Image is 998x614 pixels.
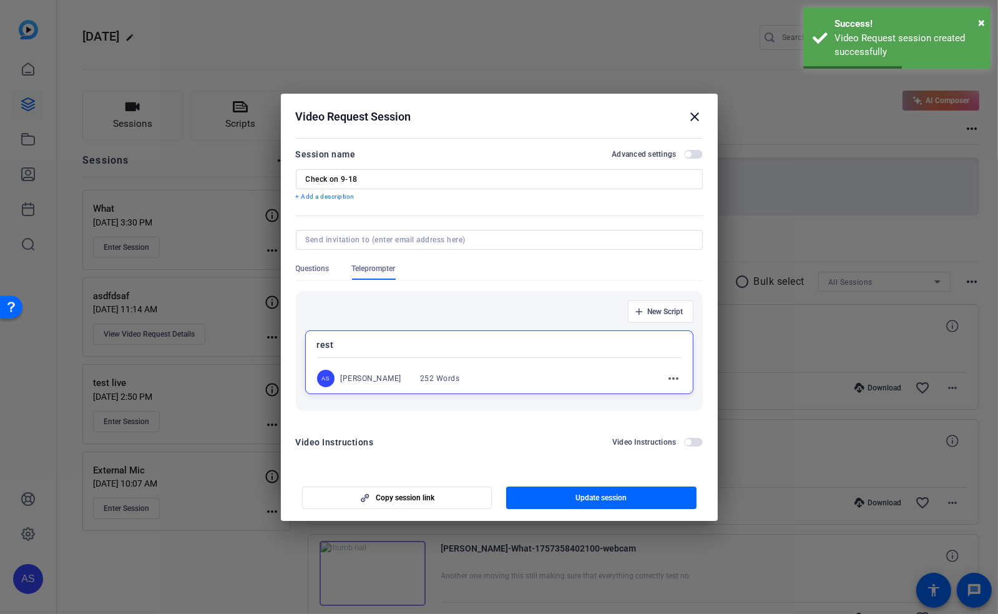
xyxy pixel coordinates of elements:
div: Video Request Session [296,109,703,124]
input: Send invitation to (enter email address here) [306,235,688,245]
h2: Advanced settings [612,149,676,159]
div: Success! [834,17,981,31]
span: × [978,15,985,30]
button: New Script [628,300,693,323]
div: [PERSON_NAME] [341,374,402,384]
span: Update session [575,493,627,503]
mat-icon: close [688,109,703,124]
div: Video Instructions [296,435,374,450]
p: + Add a description [296,192,703,202]
div: Session name [296,147,356,162]
p: rest [317,337,682,352]
span: New Script [648,307,683,317]
div: Video Request session created successfully [834,31,981,59]
span: Teleprompter [352,264,396,274]
div: AS [317,370,335,387]
button: Close [978,13,985,32]
mat-icon: more_horiz [667,371,682,386]
button: Update session [506,487,697,509]
span: Questions [296,264,330,274]
input: Enter Session Name [306,174,693,184]
div: 252 Words [420,374,460,384]
button: Copy session link [302,487,492,509]
h2: Video Instructions [612,437,677,447]
span: Copy session link [376,493,434,503]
